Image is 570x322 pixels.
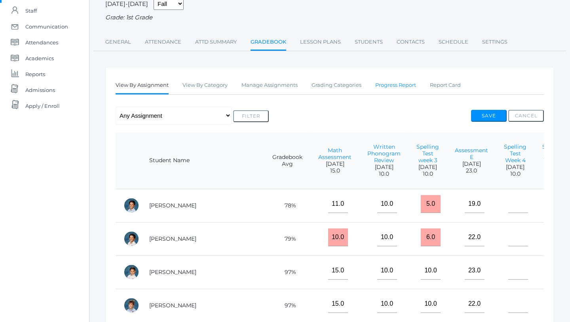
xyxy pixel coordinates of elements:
[504,171,526,177] span: 10.0
[25,50,54,66] span: Academics
[25,19,68,34] span: Communication
[149,235,196,242] a: [PERSON_NAME]
[367,171,401,177] span: 10.0
[182,77,228,93] a: View By Category
[504,143,526,164] a: Spelling Test Week 4
[149,202,196,209] a: [PERSON_NAME]
[455,161,488,167] span: [DATE]
[416,164,439,171] span: [DATE]
[542,143,565,164] a: Spelling Test Week 5
[397,34,425,50] a: Contacts
[145,34,181,50] a: Attendance
[504,164,526,171] span: [DATE]
[416,171,439,177] span: 10.0
[318,167,351,174] span: 15.0
[482,34,507,50] a: Settings
[123,264,139,280] div: Owen Bernardez
[416,143,439,164] a: Spelling Test week 3
[367,143,401,164] a: Written Phonogram Review
[455,147,488,161] a: Assessment E
[123,231,139,247] div: Grayson Abrea
[542,171,565,177] span: 10.0
[251,34,286,51] a: Gradebook
[542,164,565,171] span: [DATE]
[105,13,554,22] div: Grade: 1st Grade
[116,77,169,94] a: View By Assignment
[318,161,351,167] span: [DATE]
[149,302,196,309] a: [PERSON_NAME]
[141,132,264,189] th: Student Name
[123,297,139,313] div: Obadiah Bradley
[25,3,37,19] span: Staff
[264,132,310,189] th: Gradebook Avg
[25,82,55,98] span: Admissions
[318,147,351,161] a: Math Assessment
[105,34,131,50] a: General
[439,34,468,50] a: Schedule
[471,110,507,122] button: Save
[312,77,361,93] a: Grading Categories
[25,98,60,114] span: Apply / Enroll
[375,77,416,93] a: Progress Report
[430,77,461,93] a: Report Card
[195,34,237,50] a: Attd Summary
[300,34,341,50] a: Lesson Plans
[123,197,139,213] div: Dominic Abrea
[367,164,401,171] span: [DATE]
[149,268,196,276] a: [PERSON_NAME]
[264,222,310,255] td: 79%
[264,289,310,322] td: 97%
[455,167,488,174] span: 23.0
[355,34,383,50] a: Students
[233,110,269,122] button: Filter
[241,77,298,93] a: Manage Assignments
[25,66,45,82] span: Reports
[264,255,310,289] td: 97%
[25,34,58,50] span: Attendances
[508,110,544,122] button: Cancel
[264,189,310,222] td: 78%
